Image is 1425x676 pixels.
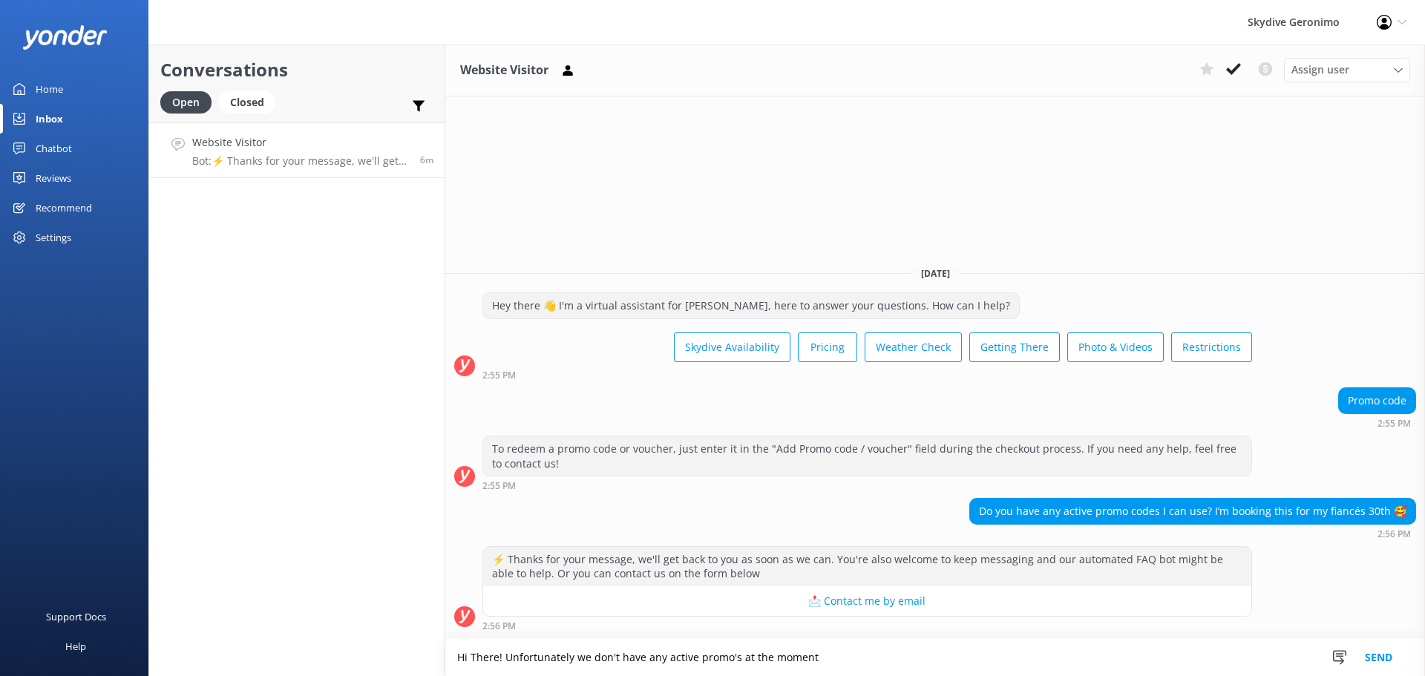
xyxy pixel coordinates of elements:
[483,293,1019,318] div: Hey there 👋 I'm a virtual assistant for [PERSON_NAME], here to answer your questions. How can I h...
[482,482,516,490] strong: 2:55 PM
[36,193,92,223] div: Recommend
[1171,332,1252,362] button: Restrictions
[483,547,1251,586] div: ⚡ Thanks for your message, we'll get back to you as soon as we can. You're also welcome to keep m...
[36,104,63,134] div: Inbox
[149,122,445,178] a: Website VisitorBot:⚡ Thanks for your message, we'll get back to you as soon as we can. You're als...
[482,371,516,380] strong: 2:55 PM
[969,528,1416,539] div: Sep 28 2025 02:56pm (UTC +08:00) Australia/Perth
[674,332,790,362] button: Skydive Availability
[65,631,86,661] div: Help
[1291,62,1349,78] span: Assign user
[219,91,275,114] div: Closed
[219,93,283,110] a: Closed
[483,586,1251,616] button: 📩 Contact me by email
[482,622,516,631] strong: 2:56 PM
[192,154,409,168] p: Bot: ⚡ Thanks for your message, we'll get back to you as soon as we can. You're also welcome to k...
[460,61,548,80] h3: Website Visitor
[445,639,1425,676] textarea: Hi There! Unfortunately we don't have any active promo's at the moment
[36,74,63,104] div: Home
[798,332,857,362] button: Pricing
[1284,58,1410,82] div: Assign User
[482,480,1252,490] div: Sep 28 2025 02:55pm (UTC +08:00) Australia/Perth
[160,93,219,110] a: Open
[969,332,1060,362] button: Getting There
[420,154,433,166] span: Sep 28 2025 02:56pm (UTC +08:00) Australia/Perth
[482,370,1252,380] div: Sep 28 2025 02:55pm (UTC +08:00) Australia/Perth
[970,499,1415,524] div: Do you have any active promo codes I can use? I’m booking this for my fiancés 30th 🥰
[1067,332,1164,362] button: Photo & Videos
[1338,418,1416,428] div: Sep 28 2025 02:55pm (UTC +08:00) Australia/Perth
[160,56,433,84] h2: Conversations
[865,332,962,362] button: Weather Check
[36,134,72,163] div: Chatbot
[482,620,1252,631] div: Sep 28 2025 02:56pm (UTC +08:00) Australia/Perth
[46,602,106,631] div: Support Docs
[912,267,959,280] span: [DATE]
[160,91,212,114] div: Open
[1351,639,1406,676] button: Send
[192,134,409,151] h4: Website Visitor
[36,163,71,193] div: Reviews
[1377,530,1411,539] strong: 2:56 PM
[36,223,71,252] div: Settings
[22,25,108,50] img: yonder-white-logo.png
[1339,388,1415,413] div: Promo code
[483,436,1251,476] div: To redeem a promo code or voucher, just enter it in the "Add Promo code / voucher" field during t...
[1377,419,1411,428] strong: 2:55 PM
